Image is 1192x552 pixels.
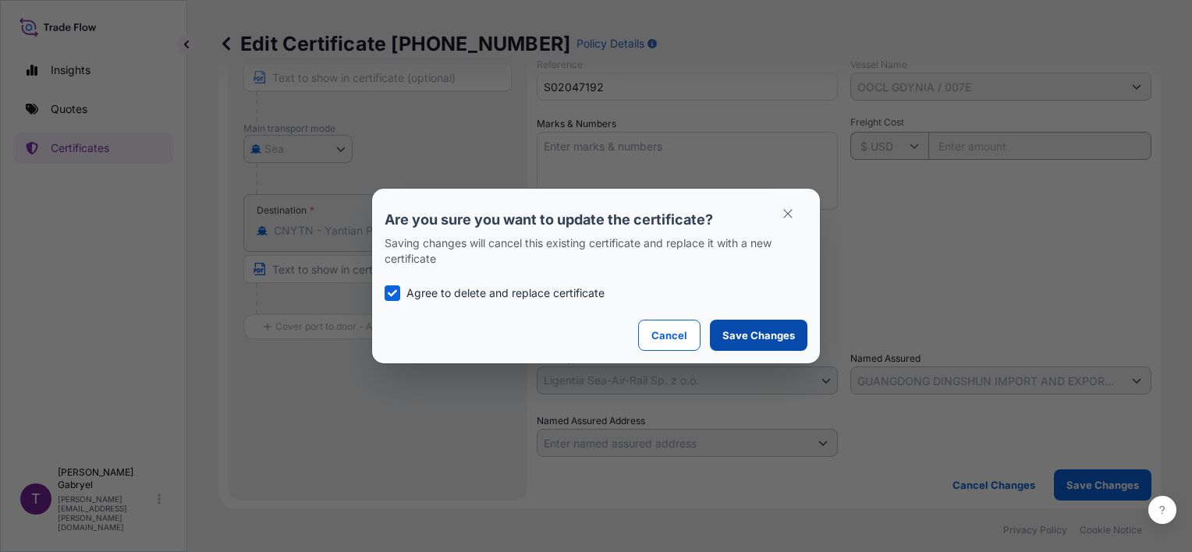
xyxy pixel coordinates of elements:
p: Agree to delete and replace certificate [406,285,605,301]
button: Save Changes [710,320,807,351]
p: Cancel [651,327,687,343]
p: Save Changes [722,327,795,343]
p: Are you sure you want to update the certificate? [385,211,807,229]
p: Saving changes will cancel this existing certificate and replace it with a new certificate [385,235,807,267]
button: Cancel [638,320,701,351]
